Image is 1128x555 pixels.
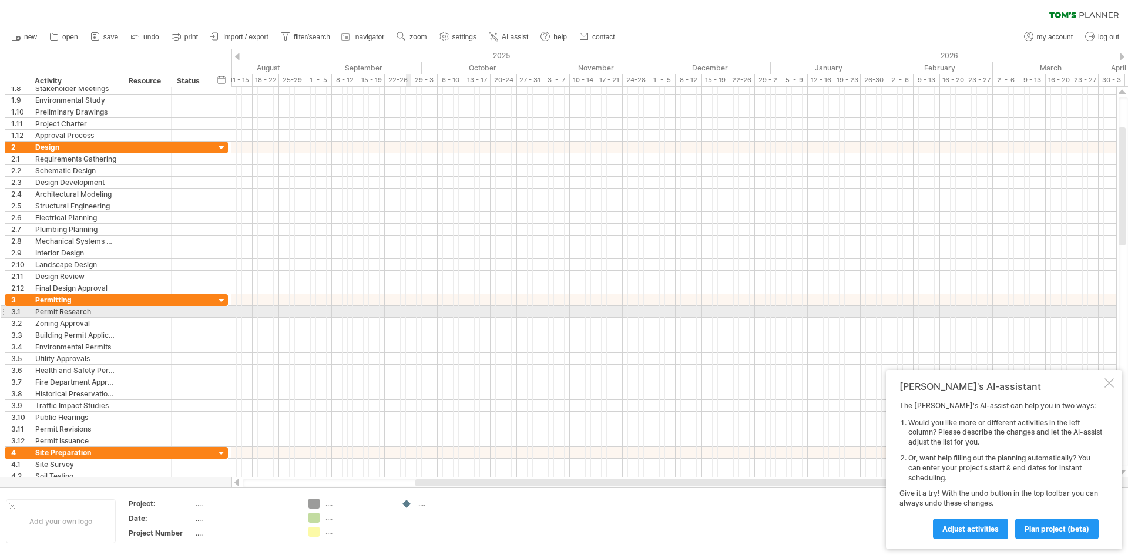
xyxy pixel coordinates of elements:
[728,74,755,86] div: 22-26
[11,165,29,176] div: 2.2
[11,400,29,411] div: 3.9
[340,29,388,45] a: navigator
[35,388,117,399] div: Historical Preservation Approval
[294,33,330,41] span: filter/search
[834,74,861,86] div: 19 - 23
[11,388,29,399] div: 3.8
[35,224,117,235] div: Plumbing Planning
[11,470,29,482] div: 4.2
[543,62,649,74] div: November 2025
[11,177,29,188] div: 2.3
[11,224,29,235] div: 2.7
[596,74,623,86] div: 17 - 21
[452,33,476,41] span: settings
[11,212,29,223] div: 2.6
[223,33,268,41] span: import / export
[325,513,390,523] div: ....
[35,165,117,176] div: Schematic Design
[305,62,422,74] div: September 2025
[35,118,117,129] div: Project Charter
[35,236,117,247] div: Mechanical Systems Design
[933,519,1008,539] a: Adjust activities
[35,353,117,364] div: Utility Approvals
[11,447,29,458] div: 4
[1098,33,1119,41] span: log out
[35,435,117,446] div: Permit Issuance
[993,62,1109,74] div: March 2026
[11,83,29,94] div: 1.8
[908,453,1102,483] li: Or, want help filling out the planning automatically? You can enter your project's start & end da...
[11,294,29,305] div: 3
[11,189,29,200] div: 2.4
[129,528,193,538] div: Project Number
[35,341,117,352] div: Environmental Permits
[411,74,438,86] div: 29 - 3
[861,74,887,86] div: 26-30
[35,459,117,470] div: Site Survey
[35,75,116,87] div: Activity
[702,74,728,86] div: 15 - 19
[576,29,619,45] a: contact
[184,33,198,41] span: print
[35,423,117,435] div: Permit Revisions
[129,499,193,509] div: Project:
[196,528,294,538] div: ....
[207,29,272,45] a: import / export
[279,74,305,86] div: 25-29
[35,142,117,153] div: Design
[103,33,118,41] span: save
[11,200,29,211] div: 2.5
[422,62,543,74] div: October 2025
[35,318,117,329] div: Zoning Approval
[355,33,384,41] span: navigator
[538,29,570,45] a: help
[486,29,532,45] a: AI assist
[143,33,159,41] span: undo
[169,29,202,45] a: print
[1046,74,1072,86] div: 16 - 20
[409,33,427,41] span: zoom
[11,118,29,129] div: 1.11
[11,306,29,317] div: 3.1
[6,499,116,543] div: Add your own logo
[325,499,390,509] div: ....
[11,259,29,270] div: 2.10
[11,412,29,423] div: 3.10
[11,236,29,247] div: 2.8
[1021,29,1076,45] a: my account
[940,74,966,86] div: 16 - 20
[592,33,615,41] span: contact
[196,513,294,523] div: ....
[11,459,29,470] div: 4.1
[491,74,517,86] div: 20-24
[394,29,430,45] a: zoom
[35,412,117,423] div: Public Hearings
[35,271,117,282] div: Design Review
[35,306,117,317] div: Permit Research
[623,74,649,86] div: 24-28
[502,33,528,41] span: AI assist
[332,74,358,86] div: 8 - 12
[305,74,332,86] div: 1 - 5
[196,499,294,509] div: ....
[11,153,29,164] div: 2.1
[11,271,29,282] div: 2.11
[899,401,1102,539] div: The [PERSON_NAME]'s AI-assist can help you in two ways: Give it a try! With the undo button in th...
[11,353,29,364] div: 3.5
[553,33,567,41] span: help
[35,329,117,341] div: Building Permit Application
[35,189,117,200] div: Architectural Modeling
[35,294,117,305] div: Permitting
[11,435,29,446] div: 3.12
[517,74,543,86] div: 27 - 31
[771,62,887,74] div: January 2026
[325,527,390,537] div: ....
[129,75,164,87] div: Resource
[278,29,334,45] a: filter/search
[11,95,29,106] div: 1.9
[385,74,411,86] div: 22-26
[1015,519,1099,539] a: plan project (beta)
[1019,74,1046,86] div: 9 - 13
[418,499,482,509] div: ....
[11,130,29,141] div: 1.12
